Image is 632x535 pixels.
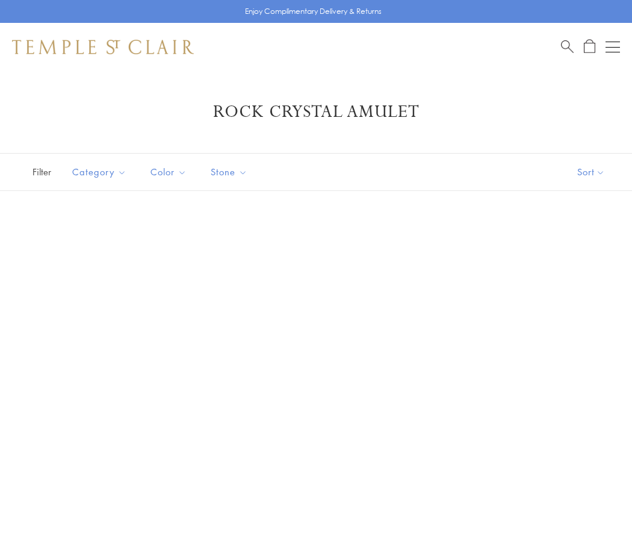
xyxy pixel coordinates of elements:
[584,39,595,54] a: Open Shopping Bag
[12,40,194,54] img: Temple St. Clair
[205,164,256,180] span: Stone
[550,154,632,190] button: Show sort by
[245,5,382,17] p: Enjoy Complimentary Delivery & Returns
[144,164,196,180] span: Color
[561,39,574,54] a: Search
[63,158,135,186] button: Category
[606,40,620,54] button: Open navigation
[30,101,602,123] h1: Rock Crystal Amulet
[202,158,256,186] button: Stone
[141,158,196,186] button: Color
[66,164,135,180] span: Category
